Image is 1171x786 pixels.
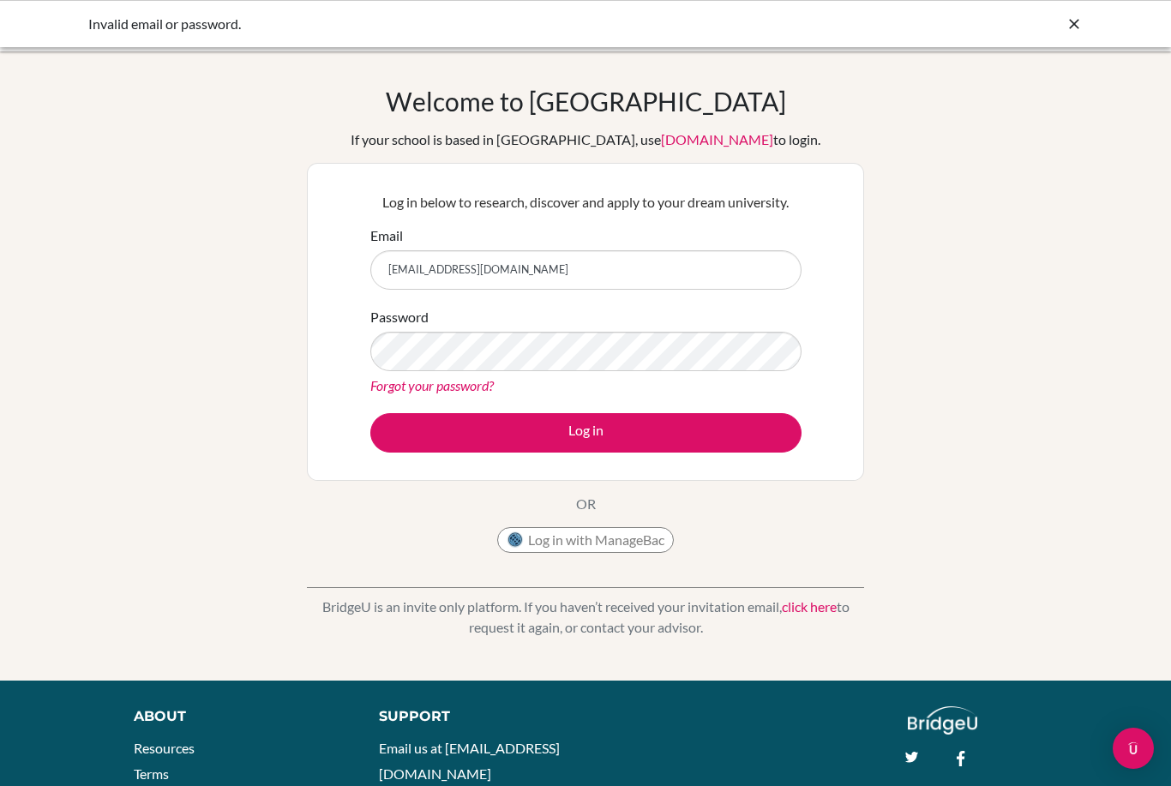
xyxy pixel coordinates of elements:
[379,740,560,782] a: Email us at [EMAIL_ADDRESS][DOMAIN_NAME]
[370,192,802,213] p: Log in below to research, discover and apply to your dream university.
[379,706,568,727] div: Support
[307,597,864,638] p: BridgeU is an invite only platform. If you haven’t received your invitation email, to request it ...
[661,131,773,147] a: [DOMAIN_NAME]
[370,307,429,327] label: Password
[351,129,820,150] div: If your school is based in [GEOGRAPHIC_DATA], use to login.
[386,86,786,117] h1: Welcome to [GEOGRAPHIC_DATA]
[88,14,826,34] div: Invalid email or password.
[576,494,596,514] p: OR
[782,598,837,615] a: click here
[370,413,802,453] button: Log in
[134,740,195,756] a: Resources
[134,765,169,782] a: Terms
[497,527,674,553] button: Log in with ManageBac
[370,377,494,393] a: Forgot your password?
[370,225,403,246] label: Email
[134,706,340,727] div: About
[1113,728,1154,769] div: Open Intercom Messenger
[908,706,977,735] img: logo_white@2x-f4f0deed5e89b7ecb1c2cc34c3e3d731f90f0f143d5ea2071677605dd97b5244.png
